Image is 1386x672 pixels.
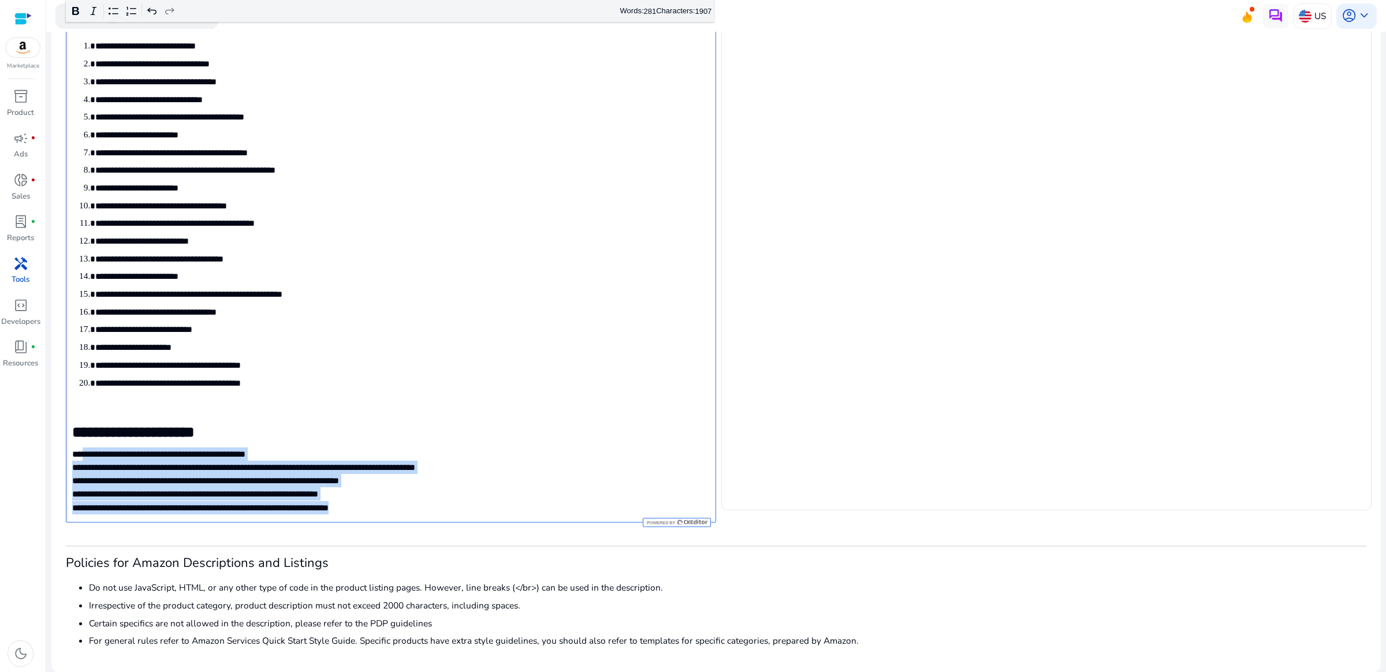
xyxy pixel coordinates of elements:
div: Words: Characters: [620,4,712,18]
span: code_blocks [13,298,28,313]
span: fiber_manual_record [31,219,36,225]
span: fiber_manual_record [31,136,36,141]
p: Reports [7,233,34,244]
li: For general rules refer to Amazon Services Quick Start Style Guide. Specific products have extra ... [89,634,1366,647]
span: inventory_2 [13,89,28,104]
span: account_circle [1342,8,1357,23]
label: 281 [644,6,657,15]
h3: Policies for Amazon Descriptions and Listings [66,555,1366,570]
li: Irrespective of the product category, product description must not exceed 2000 characters, includ... [89,599,1366,612]
span: fiber_manual_record [31,345,36,350]
li: Do not use JavaScript, HTML, or any other type of code in the product listing pages. However, lin... [89,581,1366,594]
p: Resources [3,358,38,369]
span: fiber_manual_record [31,178,36,183]
img: amazon.svg [6,38,40,57]
p: Developers [1,316,40,328]
span: Powered by [646,520,675,525]
p: US [1314,6,1326,26]
span: keyboard_arrow_down [1357,8,1372,23]
label: 1907 [695,6,711,15]
span: handyman [13,256,28,271]
span: lab_profile [13,214,28,229]
span: campaign [13,131,28,146]
li: Certain specifics are not allowed in the description, please refer to the PDP guidelines [89,617,1366,630]
span: search [66,8,81,23]
span: book_4 [13,339,28,354]
span: dark_mode [13,646,28,661]
p: Marketplace [7,62,39,70]
span: donut_small [13,173,28,188]
img: us.svg [1299,10,1312,23]
p: Ads [14,149,28,160]
p: Sales [12,191,30,203]
p: Tools [12,274,29,286]
p: Product [7,107,34,119]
